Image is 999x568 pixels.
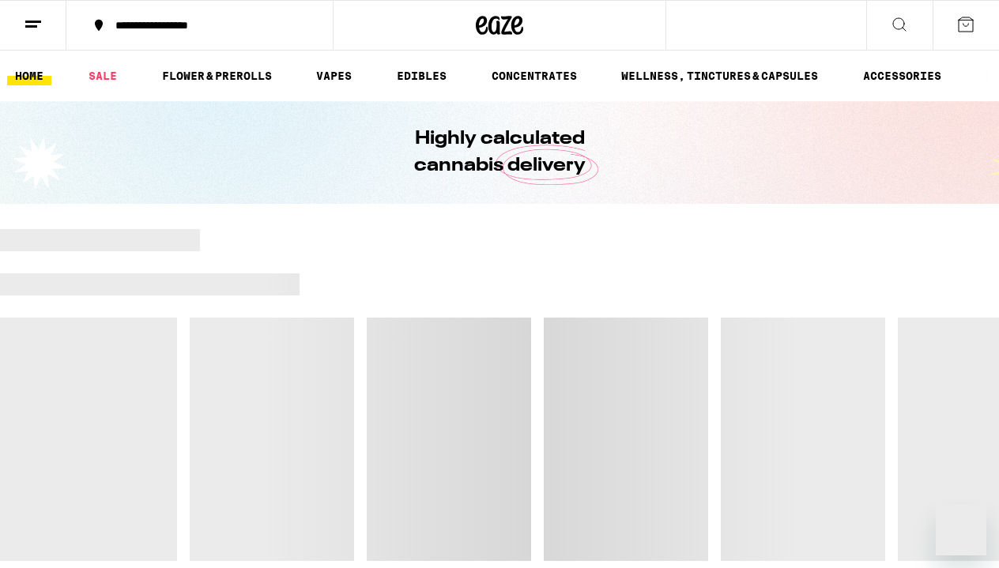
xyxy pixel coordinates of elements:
a: CONCENTRATES [484,66,585,85]
a: WELLNESS, TINCTURES & CAPSULES [613,66,826,85]
h1: Highly calculated cannabis delivery [369,126,630,179]
a: FLOWER & PREROLLS [154,66,280,85]
a: EDIBLES [389,66,454,85]
a: ACCESSORIES [855,66,949,85]
a: SALE [81,66,125,85]
iframe: Button to launch messaging window [936,505,986,555]
a: VAPES [308,66,360,85]
a: HOME [7,66,51,85]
